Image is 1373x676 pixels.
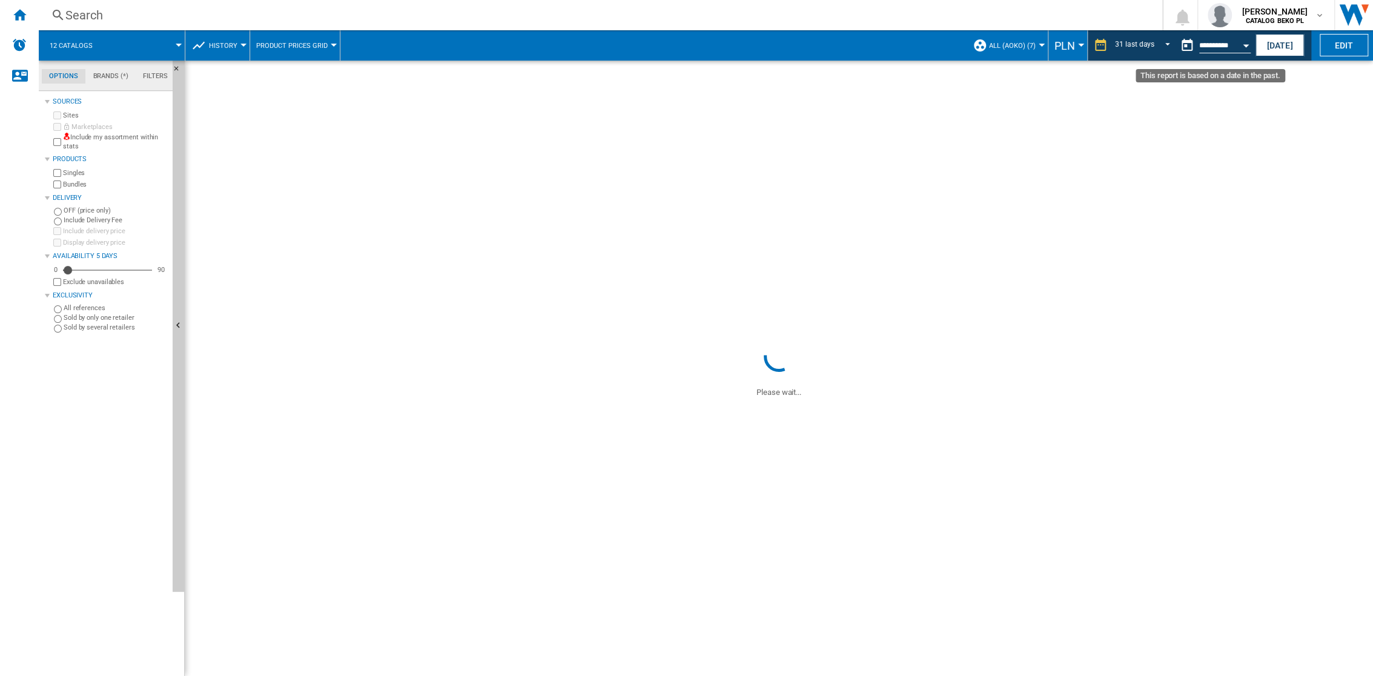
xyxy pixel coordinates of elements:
button: Hide [173,61,187,82]
input: Sold by only one retailer [54,315,62,323]
label: Display delivery price [63,238,168,247]
button: Edit [1320,34,1368,56]
span: 12 catalogs [50,42,93,50]
md-tab-item: Brands (*) [85,69,136,84]
button: [DATE] [1256,34,1304,56]
md-slider: Availability [63,264,152,276]
img: alerts-logo.svg [12,38,27,52]
label: Sites [63,111,168,120]
label: Include my assortment within stats [63,133,168,151]
div: Exclusivity [53,291,168,300]
label: OFF (price only) [64,206,168,215]
input: All references [54,305,62,313]
span: Product prices grid [256,42,328,50]
label: Sold by several retailers [64,323,168,332]
label: Exclude unavailables [63,277,168,287]
span: PLN [1054,39,1075,52]
img: mysite-not-bg-18x18.png [63,133,70,140]
div: This report is based on a date in the past. [1175,30,1253,61]
button: ALL (aoko) (7) [989,30,1042,61]
input: Bundles [53,181,61,188]
button: Product prices grid [256,30,334,61]
button: 12 catalogs [50,30,105,61]
input: Include Delivery Fee [54,217,62,225]
label: All references [64,303,168,313]
span: ALL (aoko) (7) [989,42,1036,50]
div: History [191,30,243,61]
input: Sold by several retailers [54,325,62,333]
input: Sites [53,111,61,119]
md-menu: Currency [1048,30,1088,61]
input: OFF (price only) [54,208,62,216]
input: Marketplaces [53,123,61,131]
input: Include my assortment within stats [53,134,61,150]
input: Include delivery price [53,227,61,235]
div: 31 last days [1115,40,1154,48]
label: Include delivery price [63,227,168,236]
button: PLN [1054,30,1081,61]
div: ALL (aoko) (7) [973,30,1042,61]
label: Sold by only one retailer [64,313,168,322]
div: Products [53,154,168,164]
md-tab-item: Options [42,69,85,84]
div: Delivery [53,193,168,203]
button: Open calendar [1235,33,1257,55]
md-tab-item: Filters [136,69,175,84]
span: History [209,42,237,50]
input: Singles [53,169,61,177]
ng-transclude: Please wait... [756,388,801,397]
button: md-calendar [1175,33,1199,58]
div: Search [65,7,1131,24]
div: 90 [154,265,168,274]
label: Singles [63,168,168,177]
div: Sources [53,97,168,107]
button: History [209,30,243,61]
div: 0 [51,265,61,274]
div: Availability 5 Days [53,251,168,261]
label: Marketplaces [63,122,168,131]
label: Bundles [63,180,168,189]
button: Hide [173,61,185,592]
md-select: REPORTS.WIZARD.STEPS.REPORT.STEPS.REPORT_OPTIONS.PERIOD: 31 last days [1114,36,1175,56]
label: Include Delivery Fee [64,216,168,225]
input: Display delivery price [53,239,61,247]
div: 12 catalogs [45,30,179,61]
input: Display delivery price [53,278,61,286]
